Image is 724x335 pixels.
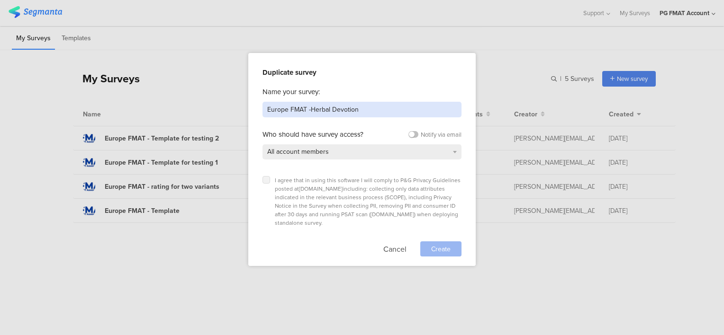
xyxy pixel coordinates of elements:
div: Who should have survey access? [262,129,363,140]
button: Cancel [383,241,407,256]
a: [DOMAIN_NAME] [299,185,343,193]
div: Notify via email [421,130,462,139]
span: All account members [267,147,329,157]
div: Name your survey: [262,87,462,97]
span: I agree that in using this software I will comply to P&G Privacy Guidelines posted at including: ... [275,176,461,227]
a: [DOMAIN_NAME] [371,210,414,219]
div: Duplicate survey [262,67,462,78]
